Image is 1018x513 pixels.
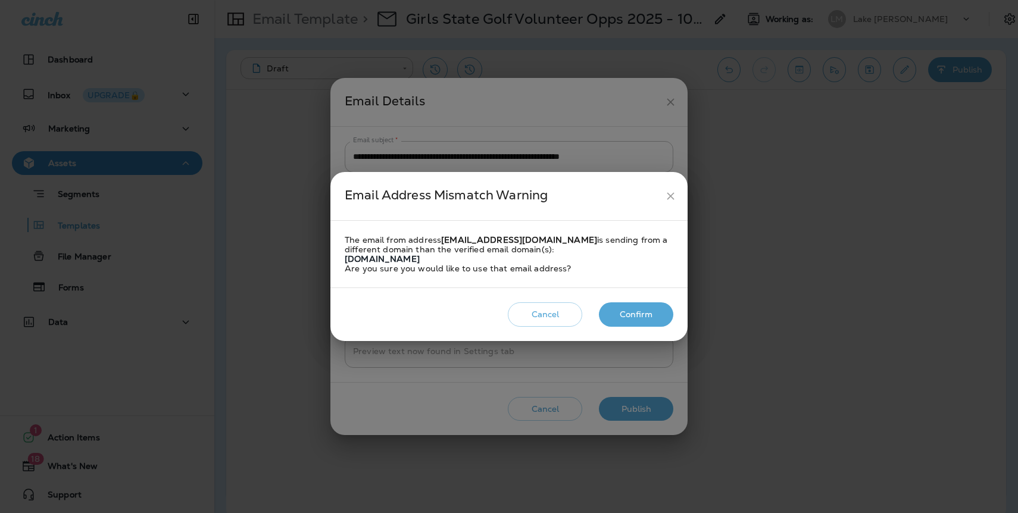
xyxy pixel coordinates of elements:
button: close [660,185,682,207]
button: Cancel [508,302,582,327]
button: Confirm [599,302,673,327]
strong: [EMAIL_ADDRESS][DOMAIN_NAME] [441,234,597,245]
div: Email Address Mismatch Warning [345,185,660,207]
strong: [DOMAIN_NAME] [345,254,420,264]
div: The email from address is sending from a different domain than the verified email domain(s): Are ... [345,235,673,273]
